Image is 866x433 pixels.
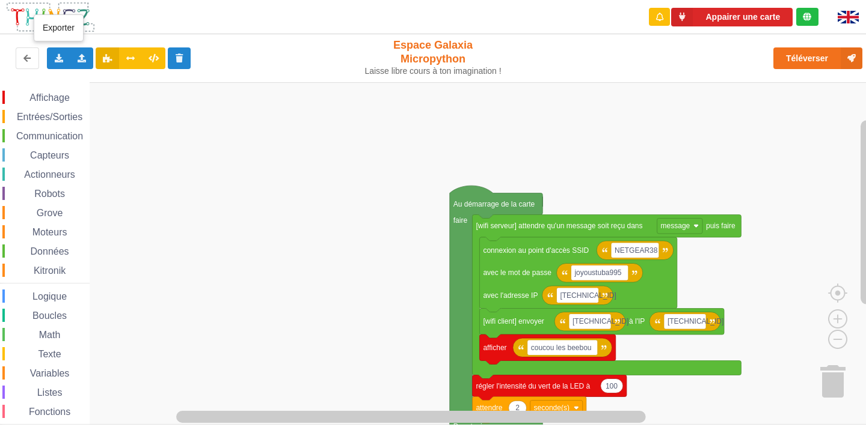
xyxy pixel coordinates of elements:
span: Grove [35,208,65,218]
span: Logique [31,291,69,301]
span: Entrées/Sorties [15,112,84,122]
span: Math [37,330,63,340]
span: Affichage [28,92,71,103]
span: Données [29,246,71,256]
button: Téléverser [773,47,862,69]
img: thingz_logo.png [5,1,96,33]
text: [TECHNICAL_ID] [573,317,628,326]
text: 100 [606,382,618,390]
text: afficher [483,344,506,352]
text: message [661,222,690,230]
text: attendre [476,404,502,412]
text: Au démarrage de la carte [453,200,535,208]
text: avec l'adresse IP [483,291,538,300]
button: Appairer une carte [671,8,793,26]
div: Tu es connecté au serveur de création de Thingz [796,8,818,26]
span: Moteurs [31,227,69,237]
span: Capteurs [28,150,71,160]
span: Kitronik [32,265,67,276]
div: Exporter [34,14,84,41]
text: NETGEAR38 [615,246,658,255]
span: Boucles [31,310,69,321]
text: coucou les beebou [531,344,592,352]
text: joyoustuba995 [574,268,621,277]
text: régler l'intensité du vert de la LED à [476,382,590,390]
text: à l'IP [629,317,645,326]
text: avec le mot de passe [483,268,551,277]
text: [TECHNICAL_ID] [560,291,616,300]
div: Laisse libre cours à ton imagination ! [360,66,507,76]
span: Fonctions [27,407,72,417]
text: seconde(s) [534,404,570,412]
text: 2 [515,404,520,412]
span: Actionneurs [22,169,77,180]
span: Communication [14,131,85,141]
span: Listes [35,387,64,398]
text: connexion au point d'accès SSID [483,246,589,255]
text: [TECHNICAL_ID] [668,317,723,326]
div: Espace Galaxia Micropython [360,38,507,76]
text: [wifi client] envoyer [483,317,544,326]
img: gb.png [838,11,859,23]
text: [wifi serveur] attendre qu'un message soit reçu dans [476,222,642,230]
span: Texte [36,349,63,359]
text: faire [453,216,468,225]
span: Robots [32,189,67,199]
text: puis faire [706,222,735,230]
span: Variables [28,368,72,378]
